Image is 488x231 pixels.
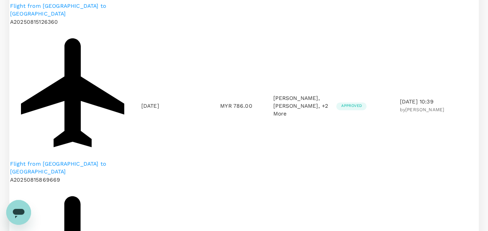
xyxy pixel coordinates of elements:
p: [DATE] [141,102,159,110]
p: [DATE] 10:39 [400,98,478,105]
span: Approved [336,103,366,108]
a: Flight from [GEOGRAPHIC_DATA] to [GEOGRAPHIC_DATA] [10,160,141,175]
span: [PERSON_NAME] [405,107,444,112]
iframe: Button to launch messaging window [6,200,31,225]
p: [PERSON_NAME], [PERSON_NAME], +2 More [273,94,335,117]
p: MYR 786.00 [220,102,272,110]
span: A20250815869669 [10,177,60,183]
span: A20250815126360 [10,19,58,25]
span: by [400,107,444,112]
a: Flight from [GEOGRAPHIC_DATA] to [GEOGRAPHIC_DATA] [10,2,141,17]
